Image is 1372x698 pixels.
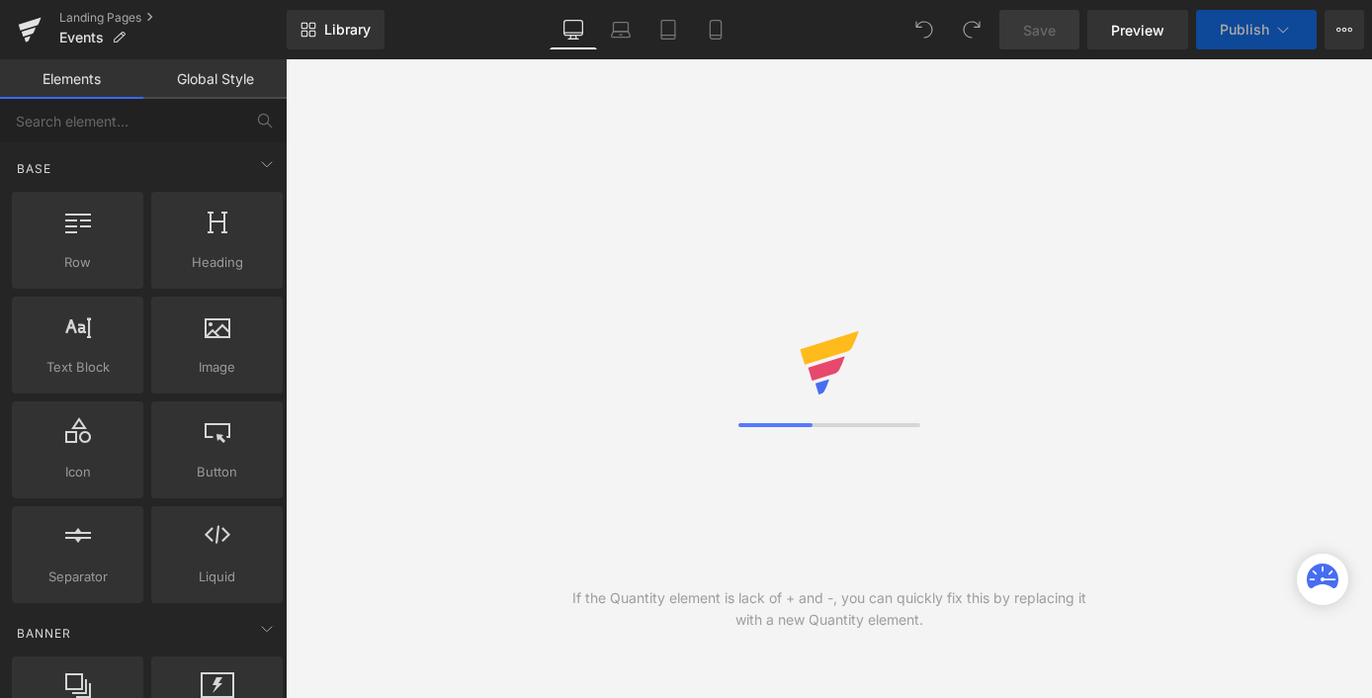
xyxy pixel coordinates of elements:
[157,252,277,273] span: Heading
[692,10,739,49] a: Mobile
[59,10,287,26] a: Landing Pages
[1111,20,1164,41] span: Preview
[15,159,53,178] span: Base
[157,567,277,587] span: Liquid
[597,10,644,49] a: Laptop
[157,462,277,482] span: Button
[287,10,385,49] a: New Library
[1087,10,1188,49] a: Preview
[15,624,73,643] span: Banner
[59,30,104,45] span: Events
[324,21,371,39] span: Library
[18,462,137,482] span: Icon
[952,10,991,49] button: Redo
[557,587,1101,631] div: If the Quantity element is lack of + and -, you can quickly fix this by replacing it with a new Q...
[550,10,597,49] a: Desktop
[18,567,137,587] span: Separator
[18,357,137,378] span: Text Block
[904,10,944,49] button: Undo
[1196,10,1317,49] button: Publish
[1023,20,1056,41] span: Save
[1325,10,1364,49] button: More
[157,357,277,378] span: Image
[644,10,692,49] a: Tablet
[1220,22,1269,38] span: Publish
[143,59,287,99] a: Global Style
[18,252,137,273] span: Row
